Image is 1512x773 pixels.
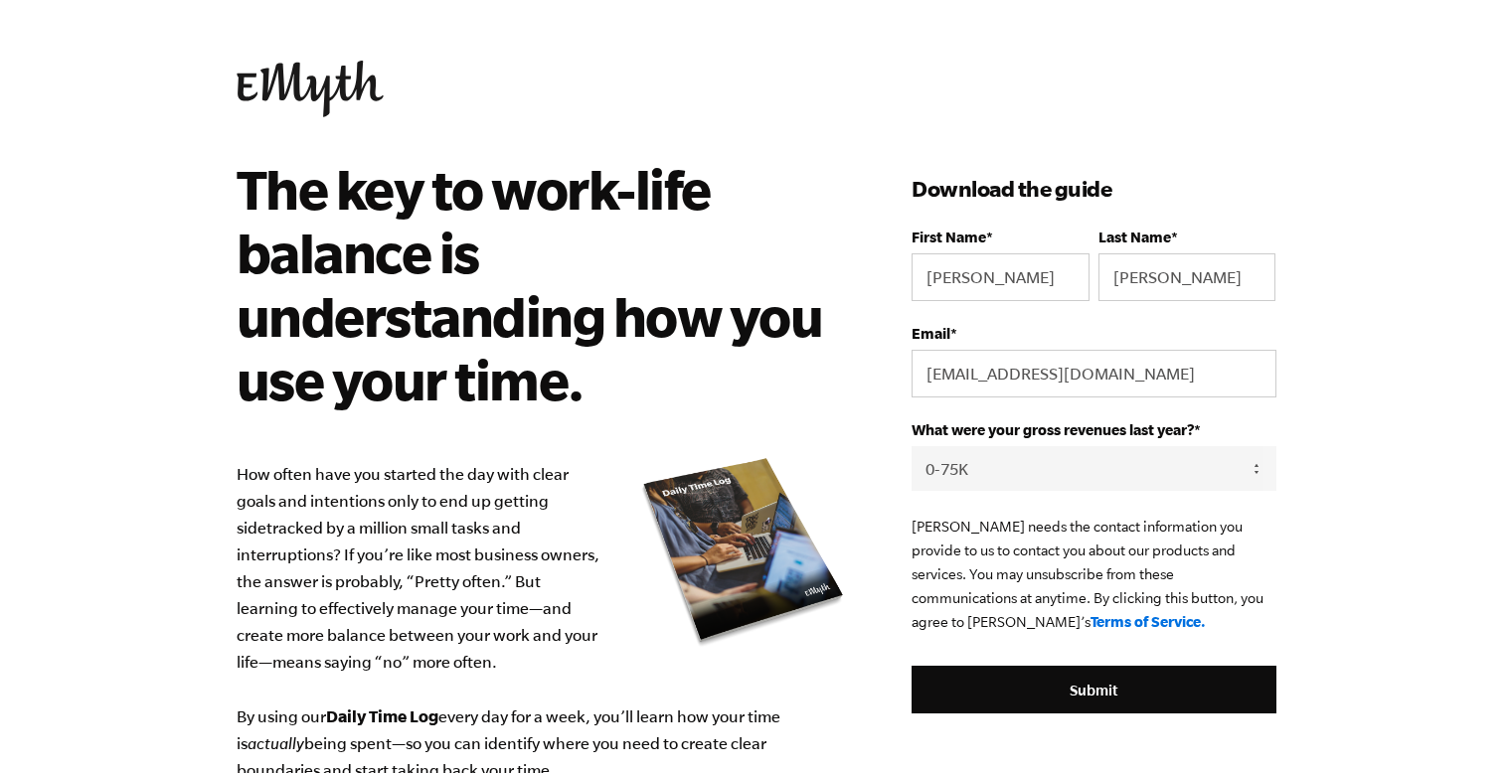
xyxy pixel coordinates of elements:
span: First Name [912,229,986,245]
h3: Download the guide [912,173,1275,205]
img: e-myth daily time log find work-life balance [633,443,852,662]
a: Terms of Service. [1091,613,1206,630]
i: actually [248,734,304,752]
span: Email [912,325,950,342]
span: Last Name [1098,229,1171,245]
p: [PERSON_NAME] needs the contact information you provide to us to contact you about our products a... [912,515,1275,634]
h2: The key to work-life balance is understanding how you use your time. [237,157,824,411]
img: EMyth [237,61,384,117]
b: Daily Time Log [326,706,438,725]
input: Submit [912,666,1275,713]
span: What were your gross revenues last year? [912,421,1194,438]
